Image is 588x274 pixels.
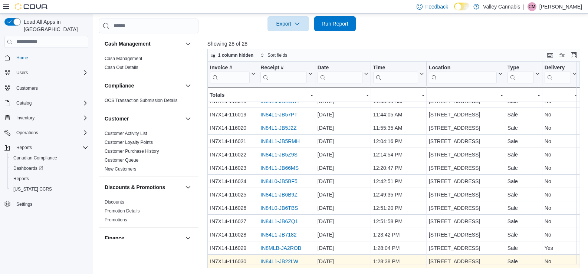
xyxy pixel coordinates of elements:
[318,65,362,72] div: Date
[545,217,577,226] div: No
[105,82,134,89] h3: Compliance
[318,177,368,186] div: [DATE]
[105,208,140,214] span: Promotion Details
[4,49,88,229] nav: Complex example
[545,244,577,252] div: Yes
[16,201,32,207] span: Settings
[260,112,298,118] a: IN84L1-JB57PT
[260,205,298,211] a: IN84L0-JB6TBS
[260,125,296,131] a: IN84L1-JB5J2Z
[210,65,250,83] div: Invoice #
[429,65,497,72] div: Location
[318,164,368,172] div: [DATE]
[105,149,159,154] a: Customer Purchase History
[373,65,418,83] div: Time
[13,68,31,77] button: Users
[13,53,31,62] a: Home
[454,3,470,10] input: Dark Mode
[545,65,577,83] button: Delivery
[373,244,424,252] div: 1:28:04 PM
[15,3,48,10] img: Cova
[105,166,136,172] span: New Customers
[105,56,142,62] span: Cash Management
[545,110,577,119] div: No
[16,115,35,121] span: Inventory
[10,153,88,162] span: Canadian Compliance
[260,218,298,224] a: IN84L1-JB6ZQ1
[210,123,256,132] div: IN7X14-116020
[208,51,256,60] button: 1 column hidden
[13,83,88,92] span: Customers
[16,55,28,61] span: Home
[260,232,296,238] a: IN84L1-JB7182
[16,145,32,151] span: Reports
[1,199,91,209] button: Settings
[545,190,577,199] div: No
[105,131,147,136] a: Customer Activity List
[507,204,540,212] div: Sale
[483,2,520,11] p: Valley Cannabis
[210,164,256,172] div: IN7X14-116023
[429,164,503,172] div: [STREET_ADDRESS]
[507,190,540,199] div: Sale
[10,185,88,194] span: Washington CCRS
[318,244,368,252] div: [DATE]
[105,140,153,145] a: Customer Loyalty Points
[210,244,256,252] div: IN7X14-116029
[507,164,540,172] div: Sale
[260,245,301,251] a: IN8MLB-JA2ROB
[184,234,193,242] button: Finance
[545,137,577,146] div: No
[545,204,577,212] div: No
[13,99,88,108] span: Catalog
[545,257,577,266] div: No
[105,56,142,61] a: Cash Management
[105,166,136,172] a: New Customers
[16,130,38,136] span: Operations
[260,65,313,83] button: Receipt #
[210,110,256,119] div: IN7X14-116019
[13,165,43,171] span: Dashboards
[260,65,307,83] div: Receipt # URL
[318,257,368,266] div: [DATE]
[318,204,368,212] div: [DATE]
[429,97,503,106] div: [STREET_ADDRESS]
[429,65,497,83] div: Location
[272,16,305,31] span: Export
[257,51,290,60] button: Sort fields
[210,217,256,226] div: IN7X14-116027
[429,244,503,252] div: [STREET_ADDRESS]
[318,97,368,106] div: [DATE]
[1,98,91,108] button: Catalog
[545,65,571,72] div: Delivery
[373,150,424,159] div: 12:14:54 PM
[1,142,91,153] button: Reports
[429,190,503,199] div: [STREET_ADDRESS]
[13,176,29,182] span: Reports
[210,257,256,266] div: IN7X14-116030
[429,150,503,159] div: [STREET_ADDRESS]
[260,165,299,171] a: IN84L1-JB66MS
[1,52,91,63] button: Home
[318,65,362,83] div: Date
[373,230,424,239] div: 1:23:42 PM
[7,153,91,163] button: Canadian Compliance
[429,123,503,132] div: [STREET_ADDRESS]
[99,198,198,227] div: Discounts & Promotions
[13,113,88,122] span: Inventory
[99,54,198,75] div: Cash Management
[105,139,153,145] span: Customer Loyalty Points
[318,150,368,159] div: [DATE]
[210,137,256,146] div: IN7X14-116021
[260,65,307,72] div: Receipt #
[184,114,193,123] button: Customer
[545,97,577,106] div: No
[507,90,540,99] div: -
[373,217,424,226] div: 12:51:58 PM
[10,185,55,194] a: [US_STATE] CCRS
[13,113,37,122] button: Inventory
[429,230,503,239] div: [STREET_ADDRESS]
[105,98,178,103] a: OCS Transaction Submission Details
[13,143,88,152] span: Reports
